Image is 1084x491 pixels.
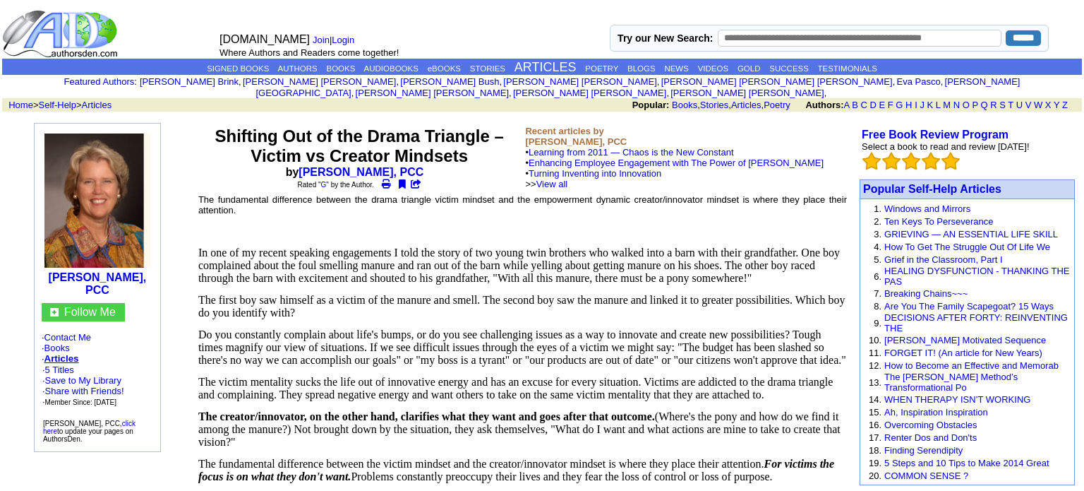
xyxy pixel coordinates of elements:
[1008,100,1013,110] a: T
[884,312,1068,333] a: DECISIONS AFTER FORTY: REINVENTING THE
[920,100,925,110] a: J
[862,129,1008,141] b: Free Book Review Program
[529,168,661,179] a: Turning Inventing into Innovation
[731,100,761,110] a: Articles
[428,64,461,73] a: eBOOKS
[45,375,121,386] a: Save to My Library
[2,9,121,59] img: logo_ad.gif
[884,432,977,443] a: Renter Dos and Don'ts
[769,64,809,73] a: SUCCESS
[922,152,940,170] img: bigemptystars.png
[198,471,351,483] i: focus is on what they don't want.
[869,407,881,418] font: 15.
[869,100,876,110] a: D
[936,100,941,110] a: L
[884,242,1050,252] a: How To Get The Struggle Out Of Life We
[198,376,833,401] span: The victim mentality sucks the life out of innovative energy and has an excuse for every situatio...
[525,168,661,189] font: • >>
[884,254,1003,265] a: Grief in the Classroom, Part I
[972,100,977,110] a: P
[737,64,761,73] a: GOLD
[669,90,670,97] font: i
[896,100,903,110] a: G
[198,410,655,422] span: The creator/innovator, on the other hand, clarifies what they want and goes after that outcome.
[45,386,124,396] a: Share with Friends!
[277,64,317,73] a: AUTHORS
[215,126,503,165] font: Shifting Out of the Drama Triangle – Victim vs Creator Mindsets
[869,420,881,430] font: 16.
[874,271,881,282] font: 6.
[884,229,1058,239] a: GRIEVING — AN ESSENTIAL LIFE SKILL
[963,100,970,110] a: O
[990,100,996,110] a: R
[764,100,790,110] a: Poetry
[661,76,893,87] a: [PERSON_NAME] [PERSON_NAME] [PERSON_NAME]
[364,64,418,73] a: AUDIOBOOKS
[698,64,728,73] a: VIDEOS
[1016,100,1023,110] a: U
[42,332,153,408] font: · · ·
[529,147,734,158] a: Learning from 2011 — Chaos is the New Constant
[1062,100,1068,110] a: Z
[941,152,960,170] img: bigemptystars.png
[700,100,728,110] a: Stories
[327,64,356,73] a: BOOKS
[50,308,59,317] img: gc.jpg
[44,134,150,268] img: 140204.jpg
[299,166,423,178] a: [PERSON_NAME], PCC
[905,100,912,110] a: H
[356,88,509,98] a: [PERSON_NAME] [PERSON_NAME]
[42,375,124,407] font: · · ·
[313,35,359,45] font: |
[902,152,920,170] img: bigemptystars.png
[536,179,568,189] a: View all
[884,216,993,227] a: Ten Keys To Perseverance
[852,100,858,110] a: B
[529,158,824,168] a: Enhancing Employee Engagement with The Power of [PERSON_NAME]
[943,100,951,110] a: M
[525,158,824,189] font: •
[140,76,239,87] a: [PERSON_NAME] Brink
[884,348,1042,358] a: FORGET IT! (An article for New Years)
[884,372,1018,393] a: The [PERSON_NAME] Method’s Transformational Po
[502,78,503,86] font: i
[313,35,330,45] a: Join
[632,100,1080,110] font: , , ,
[863,183,1001,195] a: Popular Self-Help Articles
[874,254,881,265] font: 5.
[884,335,1046,345] a: [PERSON_NAME] Motivated Sequence
[513,88,666,98] a: [PERSON_NAME] [PERSON_NAME]
[884,420,977,430] a: Overcoming Obstacles
[1025,100,1032,110] a: V
[1045,100,1052,110] a: X
[884,445,963,456] a: Finding Serendipity
[1054,100,1059,110] a: Y
[514,60,577,74] a: ARTICLES
[44,332,91,343] a: Contact Me
[525,126,627,147] b: Recent articles by [PERSON_NAME], PCC
[874,318,881,329] font: 9.
[869,471,881,481] font: 20.
[198,194,847,215] font: The fundamental difference between the drama triangle victim mindset and the empowerment dynamic ...
[255,76,1020,98] a: [PERSON_NAME] [GEOGRAPHIC_DATA]
[869,432,881,443] font: 17.
[817,64,877,73] a: TESTIMONIALS
[897,76,941,87] a: Eva Pasco
[354,90,355,97] font: i
[632,100,670,110] b: Popular:
[664,64,689,73] a: NEWS
[884,360,1059,371] a: How to Become an Effective and Memorab
[286,166,433,178] b: by
[525,147,824,189] font: •
[915,100,917,110] a: I
[8,100,33,110] a: Home
[503,76,656,87] a: [PERSON_NAME] [PERSON_NAME]
[140,76,1020,98] font: , , , , , , , , , ,
[874,242,881,252] font: 4.
[198,329,846,366] span: Do you constantly complain about life's bumps, or do you see challenging issues as a way to innov...
[627,64,656,73] a: BLOGS
[884,458,1049,468] a: 5 Steps and 10 Tips to Make 2014 Great
[874,216,881,227] font: 2.
[879,100,885,110] a: E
